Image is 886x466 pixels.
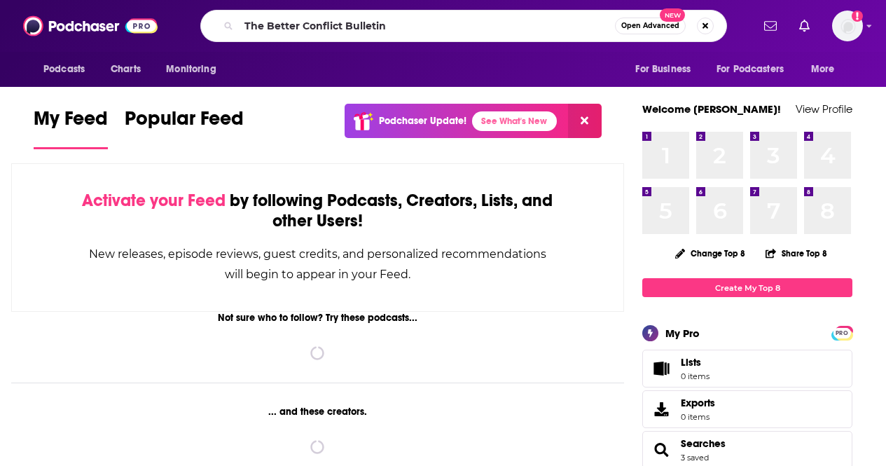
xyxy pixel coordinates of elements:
a: 3 saved [681,453,709,462]
button: open menu [801,56,852,83]
span: Lists [647,359,675,378]
span: For Business [635,60,691,79]
span: PRO [833,328,850,338]
span: Lists [681,356,710,369]
span: My Feed [34,107,108,139]
span: Activate your Feed [82,190,226,211]
span: Lists [681,356,701,369]
a: Show notifications dropdown [794,14,815,38]
button: open menu [625,56,708,83]
input: Search podcasts, credits, & more... [239,15,615,37]
a: Searches [647,440,675,460]
a: Charts [102,56,149,83]
button: Show profile menu [832,11,863,41]
a: Welcome [PERSON_NAME]! [642,102,781,116]
span: New [660,8,685,22]
div: by following Podcasts, Creators, Lists, and other Users! [82,191,553,231]
a: Lists [642,350,852,388]
a: View Profile [796,102,852,116]
div: ... and these creators. [11,406,624,418]
span: Exports [681,397,715,409]
a: Popular Feed [125,107,244,149]
span: Logged in as ClarissaGuerrero [832,11,863,41]
span: 0 items [681,371,710,381]
a: Searches [681,437,726,450]
a: Exports [642,390,852,428]
a: Show notifications dropdown [759,14,782,38]
span: Charts [111,60,141,79]
div: New releases, episode reviews, guest credits, and personalized recommendations will begin to appe... [82,244,553,285]
p: Podchaser Update! [379,115,466,127]
button: Share Top 8 [765,240,828,267]
span: Podcasts [43,60,85,79]
a: My Feed [34,107,108,149]
button: open menu [707,56,804,83]
span: More [811,60,835,79]
img: Podchaser - Follow, Share and Rate Podcasts [23,13,158,39]
div: Search podcasts, credits, & more... [200,10,727,42]
a: Create My Top 8 [642,278,852,297]
div: My Pro [665,327,700,340]
div: Not sure who to follow? Try these podcasts... [11,312,624,324]
span: 0 items [681,412,715,422]
button: Open AdvancedNew [615,18,686,34]
span: Open Advanced [621,22,679,29]
span: Monitoring [166,60,216,79]
a: See What's New [472,111,557,131]
svg: Add a profile image [852,11,863,22]
img: User Profile [832,11,863,41]
a: PRO [833,327,850,338]
span: For Podcasters [717,60,784,79]
button: Change Top 8 [667,245,754,262]
button: open menu [34,56,103,83]
span: Popular Feed [125,107,244,139]
span: Exports [647,399,675,419]
button: open menu [156,56,234,83]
